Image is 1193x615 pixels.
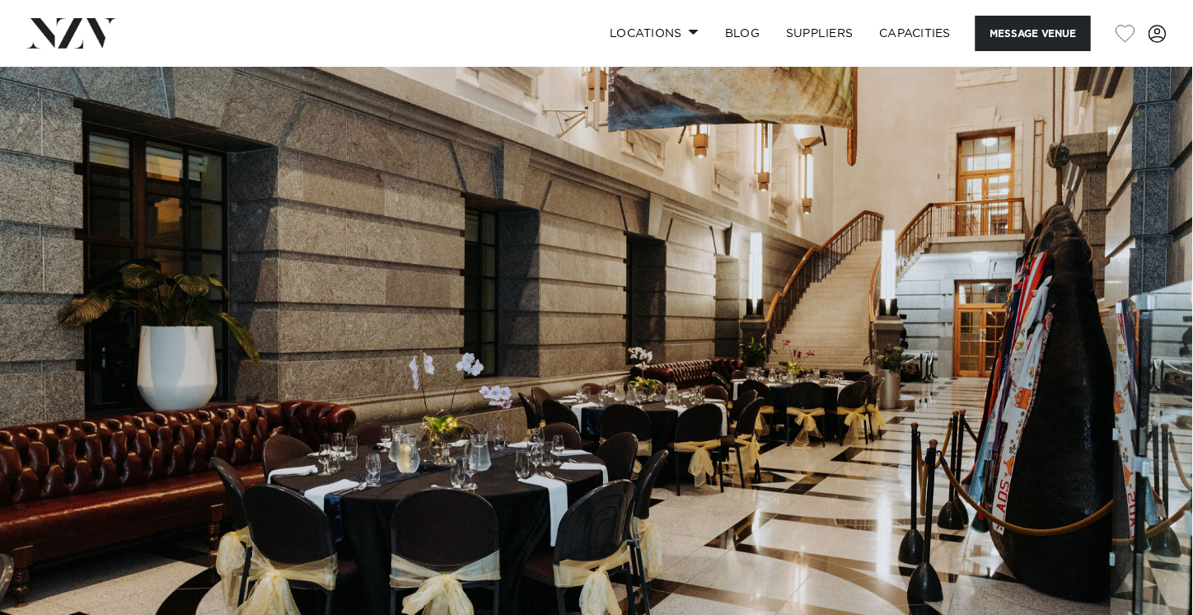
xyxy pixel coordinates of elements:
[26,18,116,48] img: nzv-logo.png
[596,16,712,51] a: Locations
[712,16,773,51] a: BLOG
[867,16,965,51] a: Capacities
[773,16,866,51] a: SUPPLIERS
[975,16,1091,51] button: Message Venue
